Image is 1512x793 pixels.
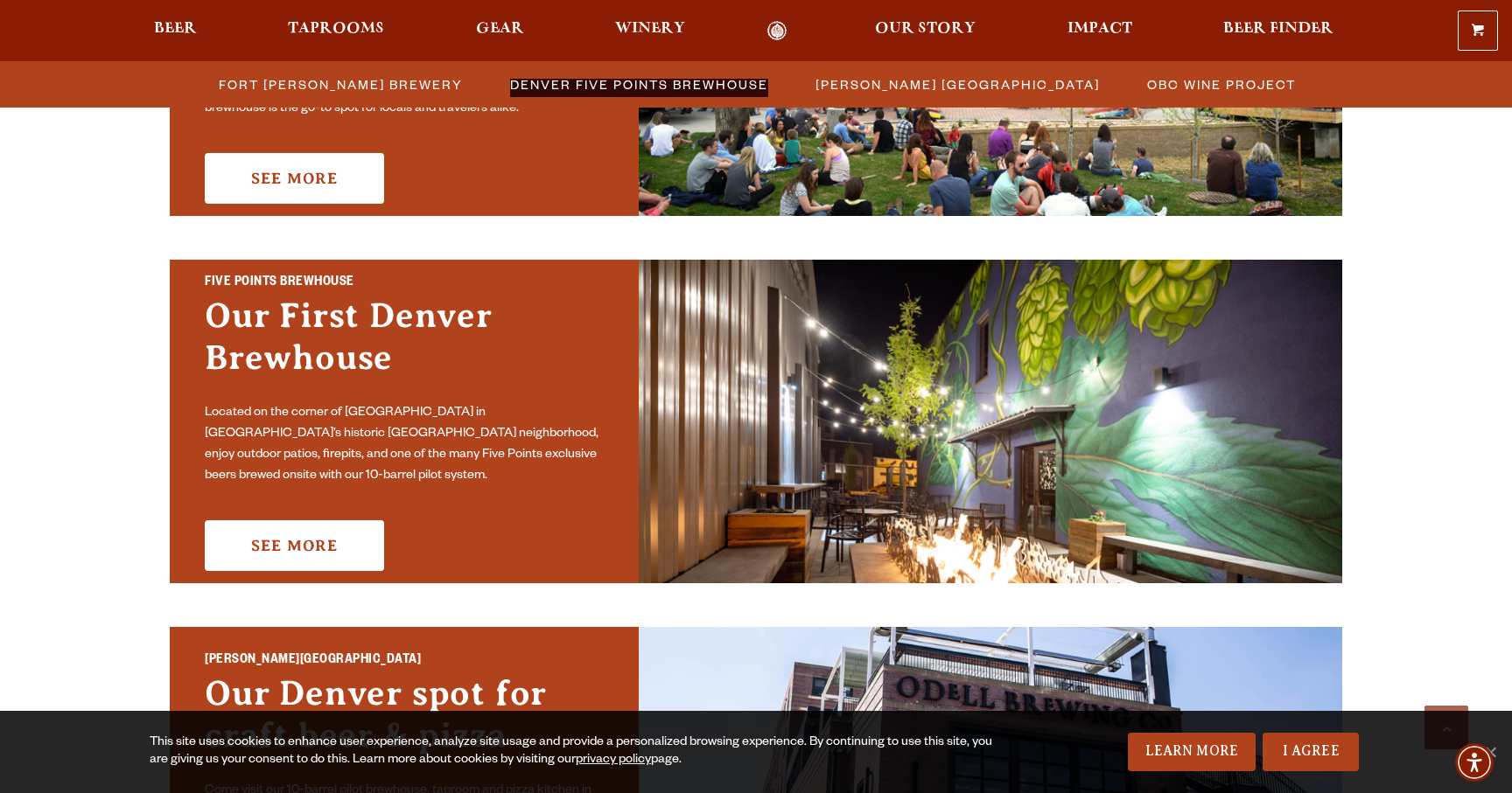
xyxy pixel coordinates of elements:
a: Fort [PERSON_NAME] Brewery [208,72,472,97]
a: Our Story [864,21,987,41]
span: Fort [PERSON_NAME] Brewery [219,72,463,97]
span: OBC Wine Project [1147,72,1296,97]
span: Winery [615,22,685,36]
h2: [PERSON_NAME][GEOGRAPHIC_DATA] [205,650,604,672]
span: Beer [154,22,197,36]
a: Impact [1056,21,1144,41]
a: Beer Finder [1212,21,1345,41]
a: privacy policy [576,754,651,768]
p: Located on the corner of [GEOGRAPHIC_DATA] in [GEOGRAPHIC_DATA]’s historic [GEOGRAPHIC_DATA] neig... [205,403,604,487]
span: Beer Finder [1223,22,1333,36]
h3: Our Denver spot for craft beer & pizza [205,672,604,774]
span: Gear [476,22,524,36]
a: Gear [465,21,535,41]
a: Denver Five Points Brewhouse [500,72,777,97]
span: Taprooms [288,22,384,36]
img: Promo Card Aria Label' [639,260,1342,583]
span: [PERSON_NAME] [GEOGRAPHIC_DATA] [815,72,1100,97]
a: I Agree [1263,733,1359,771]
span: Denver Five Points Brewhouse [510,72,768,97]
h2: Five Points Brewhouse [205,272,604,295]
a: Learn More [1128,733,1256,771]
a: [PERSON_NAME] [GEOGRAPHIC_DATA] [805,72,1109,97]
a: Beer [143,21,208,41]
h3: Our First Denver Brewhouse [205,295,604,396]
a: See More [205,520,384,571]
div: Accessibility Menu [1455,743,1494,782]
div: This site uses cookies to enhance user experience, analyze site usage and provide a personalized ... [150,734,1004,769]
span: Impact [1067,22,1132,36]
a: Scroll to top [1424,706,1468,749]
a: Taprooms [276,21,395,41]
a: Winery [604,21,696,41]
a: See More [205,153,384,204]
a: Odell Home [744,21,809,41]
span: Our Story [875,22,976,36]
a: OBC Wine Project [1137,72,1305,97]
